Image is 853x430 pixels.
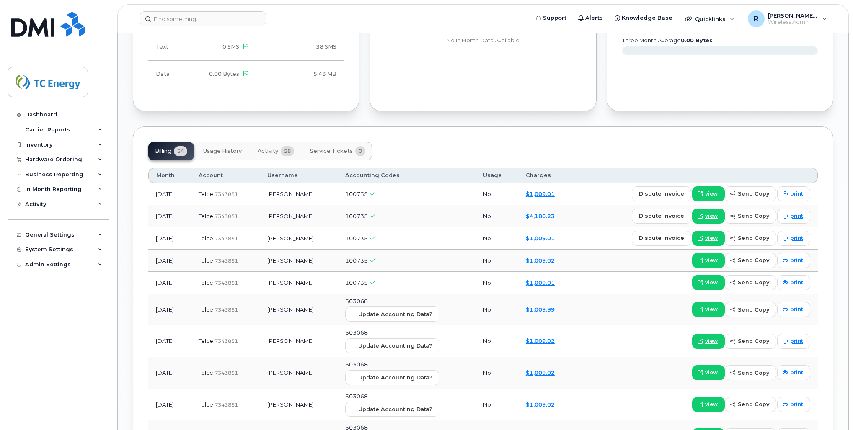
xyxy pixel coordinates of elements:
[203,148,242,154] span: Usage History
[476,357,518,389] td: No
[199,369,215,376] span: Telcel
[777,253,810,268] a: print
[790,369,803,376] span: print
[148,183,191,205] td: [DATE]
[692,186,725,201] a: view
[148,389,191,421] td: [DATE]
[476,389,518,421] td: No
[215,280,238,286] span: 7343851
[260,357,337,389] td: [PERSON_NAME]
[148,250,191,272] td: [DATE]
[530,10,572,26] a: Support
[632,209,691,224] button: dispute invoice
[345,338,439,353] button: Update Accounting Data?
[476,205,518,227] td: No
[725,186,776,201] button: send copy
[199,213,215,219] span: Telcel
[476,250,518,272] td: No
[777,209,810,224] a: print
[215,213,238,219] span: 7343851
[199,337,215,344] span: Telcel
[639,212,684,220] span: dispute invoice
[526,279,555,286] a: $1,009.01
[148,33,187,61] td: Text
[345,235,368,242] span: 100735
[260,294,337,326] td: [PERSON_NAME]
[199,191,215,197] span: Telcel
[215,370,238,376] span: 7343851
[777,365,810,380] a: print
[476,325,518,357] td: No
[222,44,239,50] span: 0 SMS
[742,10,833,27] div: roberto_aviles@tcenergy.com
[148,227,191,250] td: [DATE]
[345,361,368,368] span: 503068
[738,212,769,220] span: send copy
[705,279,718,286] span: view
[572,10,609,26] a: Alerts
[345,370,439,385] button: Update Accounting Data?
[790,306,803,313] span: print
[260,389,337,421] td: [PERSON_NAME]
[692,397,725,412] a: view
[476,227,518,250] td: No
[639,190,684,198] span: dispute invoice
[692,231,725,246] a: view
[215,257,238,264] span: 7343851
[148,61,187,88] td: Data
[476,168,518,183] th: Usage
[215,306,238,313] span: 7343851
[260,272,337,294] td: [PERSON_NAME]
[345,298,368,304] span: 503068
[526,257,555,264] a: $1,009.02
[790,234,803,242] span: print
[140,11,266,26] input: Find something...
[526,191,555,197] a: $1,009.01
[790,212,803,220] span: print
[738,234,769,242] span: send copy
[526,369,555,376] a: $1,009.02
[705,257,718,264] span: view
[692,334,725,349] a: view
[725,365,776,380] button: send copy
[310,148,353,154] span: Service Tickets
[260,168,337,183] th: Username
[260,325,337,357] td: [PERSON_NAME]
[345,306,439,322] button: Update Accounting Data?
[358,342,432,350] span: Update Accounting Data?
[526,213,555,219] a: $4,180.23
[725,231,776,246] button: send copy
[260,205,337,227] td: [PERSON_NAME]
[705,337,718,345] span: view
[790,337,803,345] span: print
[790,190,803,198] span: print
[738,256,769,264] span: send copy
[215,235,238,242] span: 7343851
[215,338,238,344] span: 7343851
[543,14,566,22] span: Support
[345,191,368,197] span: 100735
[705,234,718,242] span: view
[632,186,691,201] button: dispute invoice
[790,257,803,264] span: print
[738,306,769,314] span: send copy
[476,272,518,294] td: No
[199,401,215,408] span: Telcel
[725,334,776,349] button: send copy
[215,402,238,408] span: 7343851
[725,253,776,268] button: send copy
[148,168,191,183] th: Month
[705,212,718,220] span: view
[148,272,191,294] td: [DATE]
[476,294,518,326] td: No
[345,393,368,399] span: 503068
[692,209,725,224] a: view
[257,61,344,88] td: 5.43 MB
[777,231,810,246] a: print
[738,400,769,408] span: send copy
[345,213,368,219] span: 100735
[148,294,191,326] td: [DATE]
[725,209,776,224] button: send copy
[768,19,818,26] span: Wireless Admin
[345,329,368,336] span: 503068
